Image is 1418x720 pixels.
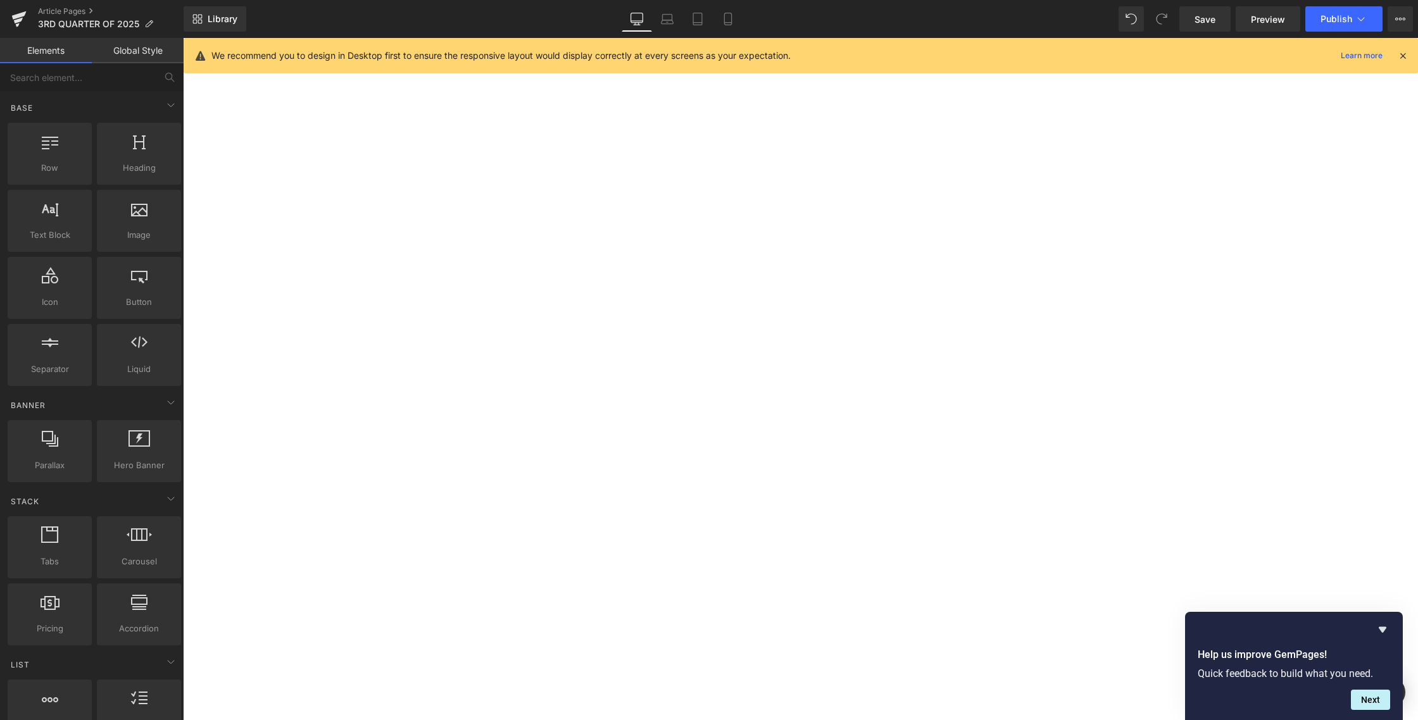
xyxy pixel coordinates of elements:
span: Liquid [101,363,177,376]
span: Save [1195,13,1215,26]
span: Button [101,295,177,309]
a: Article Pages [38,6,184,16]
a: Global Style [92,38,184,63]
button: Redo [1149,6,1174,32]
button: Undo [1119,6,1144,32]
span: 3RD QUARTER OF 2025 [38,19,139,29]
span: Carousel [101,555,177,568]
a: Laptop [652,6,682,32]
div: Help us improve GemPages! [1198,622,1390,710]
span: Image [101,228,177,242]
a: Tablet [682,6,713,32]
h2: Help us improve GemPages! [1198,647,1390,662]
span: Parallax [11,459,88,472]
span: Heading [101,161,177,175]
span: Pricing [11,622,88,635]
span: Row [11,161,88,175]
a: New Library [184,6,246,32]
a: Preview [1236,6,1300,32]
span: Base [9,102,34,114]
span: Tabs [11,555,88,568]
a: Mobile [713,6,743,32]
span: Publish [1321,14,1352,24]
span: Accordion [101,622,177,635]
a: Desktop [622,6,652,32]
span: Icon [11,295,88,309]
button: Hide survey [1375,622,1390,637]
button: Publish [1305,6,1383,32]
span: Library [208,13,237,25]
span: Hero Banner [101,459,177,472]
a: Learn more [1336,48,1388,63]
button: More [1388,6,1413,32]
span: Preview [1251,13,1285,26]
p: We recommend you to design in Desktop first to ensure the responsive layout would display correct... [211,49,791,63]
button: Next question [1351,690,1390,710]
p: Quick feedback to build what you need. [1198,667,1390,680]
span: Text Block [11,228,88,242]
span: Banner [9,399,47,411]
span: Stack [9,495,41,507]
span: List [9,659,31,671]
span: Separator [11,363,88,376]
